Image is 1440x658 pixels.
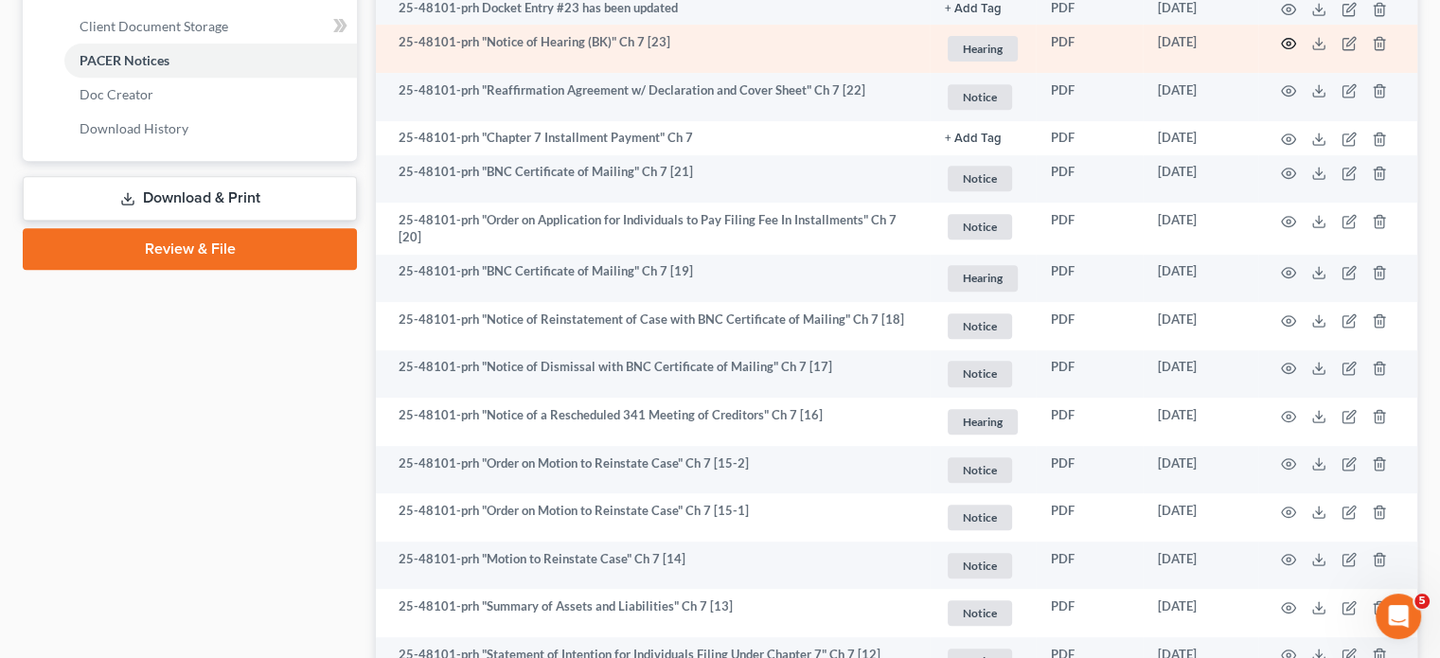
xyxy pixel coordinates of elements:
[948,505,1012,530] span: Notice
[1143,203,1258,255] td: [DATE]
[945,502,1021,533] a: Notice
[945,311,1021,342] a: Notice
[376,203,930,255] td: 25-48101-prh "Order on Application for Individuals to Pay Filing Fee In Installments" Ch 7 [20]
[1036,73,1143,121] td: PDF
[945,406,1021,437] a: Hearing
[1036,302,1143,350] td: PDF
[948,265,1018,291] span: Hearing
[23,228,357,270] a: Review & File
[64,44,357,78] a: PACER Notices
[948,84,1012,110] span: Notice
[80,52,169,68] span: PACER Notices
[1143,398,1258,446] td: [DATE]
[1036,493,1143,542] td: PDF
[1143,350,1258,399] td: [DATE]
[64,112,357,146] a: Download History
[80,120,188,136] span: Download History
[948,214,1012,240] span: Notice
[1143,255,1258,303] td: [DATE]
[376,302,930,350] td: 25-48101-prh "Notice of Reinstatement of Case with BNC Certificate of Mailing" Ch 7 [18]
[376,350,930,399] td: 25-48101-prh "Notice of Dismissal with BNC Certificate of Mailing" Ch 7 [17]
[945,163,1021,194] a: Notice
[1036,155,1143,204] td: PDF
[23,176,357,221] a: Download & Print
[945,597,1021,629] a: Notice
[376,121,930,155] td: 25-48101-prh "Chapter 7 Installment Payment" Ch 7
[1376,594,1421,639] iframe: Intercom live chat
[1143,542,1258,590] td: [DATE]
[1036,350,1143,399] td: PDF
[1036,121,1143,155] td: PDF
[945,454,1021,486] a: Notice
[948,553,1012,578] span: Notice
[945,129,1021,147] a: + Add Tag
[80,18,228,34] span: Client Document Storage
[1036,589,1143,637] td: PDF
[945,81,1021,113] a: Notice
[376,446,930,494] td: 25-48101-prh "Order on Motion to Reinstate Case" Ch 7 [15-2]
[945,211,1021,242] a: Notice
[1036,25,1143,73] td: PDF
[1036,542,1143,590] td: PDF
[1036,398,1143,446] td: PDF
[948,36,1018,62] span: Hearing
[1036,446,1143,494] td: PDF
[1036,203,1143,255] td: PDF
[80,86,153,102] span: Doc Creator
[948,457,1012,483] span: Notice
[945,550,1021,581] a: Notice
[1036,255,1143,303] td: PDF
[1143,121,1258,155] td: [DATE]
[1414,594,1430,609] span: 5
[376,398,930,446] td: 25-48101-prh "Notice of a Rescheduled 341 Meeting of Creditors" Ch 7 [16]
[376,542,930,590] td: 25-48101-prh "Motion to Reinstate Case" Ch 7 [14]
[1143,589,1258,637] td: [DATE]
[1143,302,1258,350] td: [DATE]
[945,262,1021,293] a: Hearing
[376,25,930,73] td: 25-48101-prh "Notice of Hearing (BK)" Ch 7 [23]
[948,600,1012,626] span: Notice
[948,361,1012,386] span: Notice
[376,73,930,121] td: 25-48101-prh "Reaffirmation Agreement w/ Declaration and Cover Sheet" Ch 7 [22]
[948,166,1012,191] span: Notice
[376,493,930,542] td: 25-48101-prh "Order on Motion to Reinstate Case" Ch 7 [15-1]
[376,155,930,204] td: 25-48101-prh "BNC Certificate of Mailing" Ch 7 [21]
[376,255,930,303] td: 25-48101-prh "BNC Certificate of Mailing" Ch 7 [19]
[945,358,1021,389] a: Notice
[1143,73,1258,121] td: [DATE]
[1143,446,1258,494] td: [DATE]
[945,133,1002,145] button: + Add Tag
[1143,155,1258,204] td: [DATE]
[945,3,1002,15] button: + Add Tag
[64,78,357,112] a: Doc Creator
[376,589,930,637] td: 25-48101-prh "Summary of Assets and Liabilities" Ch 7 [13]
[64,9,357,44] a: Client Document Storage
[948,313,1012,339] span: Notice
[1143,493,1258,542] td: [DATE]
[1143,25,1258,73] td: [DATE]
[945,33,1021,64] a: Hearing
[948,409,1018,435] span: Hearing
